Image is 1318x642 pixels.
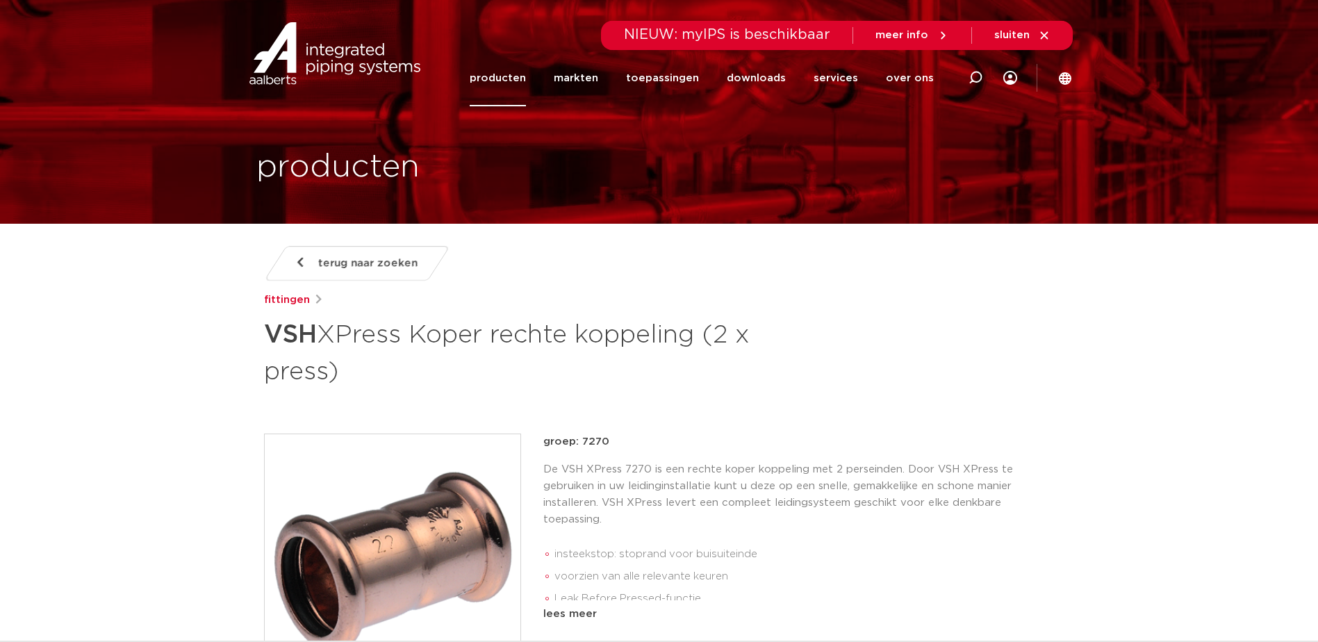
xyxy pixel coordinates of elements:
[727,50,786,106] a: downloads
[994,30,1030,40] span: sluiten
[554,588,1055,610] li: Leak Before Pressed-functie
[470,50,934,106] nav: Menu
[263,246,450,281] a: terug naar zoeken
[875,29,949,42] a: meer info
[626,50,699,106] a: toepassingen
[1003,50,1017,106] div: my IPS
[264,314,786,389] h1: XPress Koper rechte koppeling (2 x press)
[624,28,830,42] span: NIEUW: myIPS is beschikbaar
[264,322,317,347] strong: VSH
[554,50,598,106] a: markten
[886,50,934,106] a: over ons
[994,29,1051,42] a: sluiten
[256,145,420,190] h1: producten
[554,543,1055,566] li: insteekstop: stoprand voor buisuiteinde
[814,50,858,106] a: services
[470,50,526,106] a: producten
[543,434,1055,450] p: groep: 7270
[554,566,1055,588] li: voorzien van alle relevante keuren
[264,292,310,308] a: fittingen
[875,30,928,40] span: meer info
[543,606,1055,623] div: lees meer
[318,252,418,274] span: terug naar zoeken
[543,461,1055,528] p: De VSH XPress 7270 is een rechte koper koppeling met 2 perseinden. Door VSH XPress te gebruiken i...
